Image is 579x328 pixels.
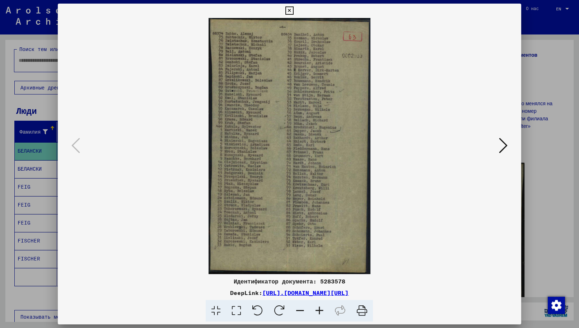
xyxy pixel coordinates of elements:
img: 001.jpg [82,18,496,274]
img: Согласие на изменение [548,297,565,314]
ya-tr-span: Идентификатор документа: 5283578 [234,278,345,285]
ya-tr-span: [DOMAIN_NAME][URL] [284,289,349,296]
a: [URL].[DOMAIN_NAME][URL] [262,289,349,296]
ya-tr-span: [URL]. [262,289,284,296]
ya-tr-span: DeepLink: [230,289,262,296]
